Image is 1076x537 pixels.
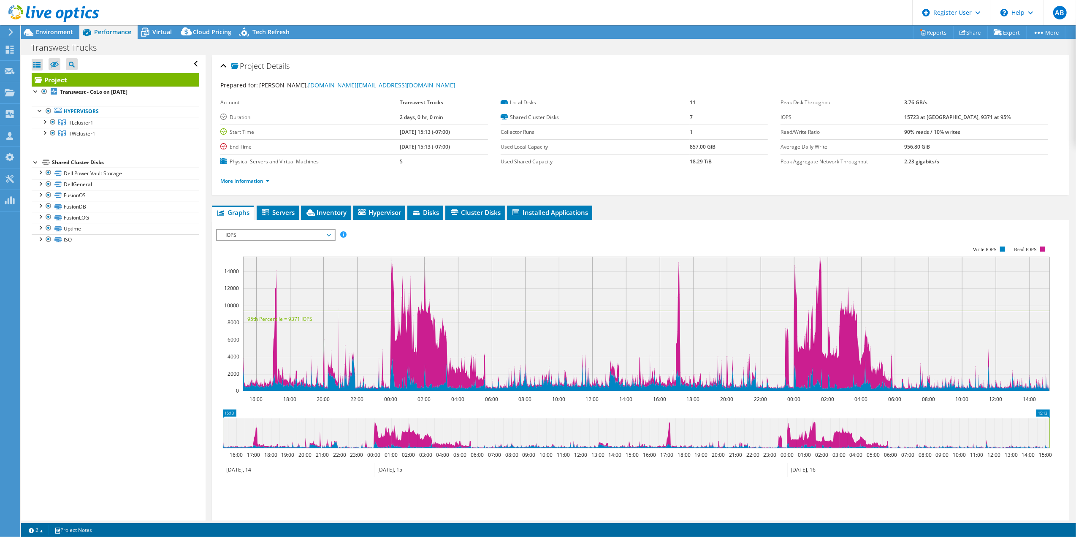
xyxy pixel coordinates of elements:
text: 95th Percentile = 9371 IOPS [247,315,312,323]
label: Average Daily Write [781,143,904,151]
span: Project [231,62,264,71]
text: 19:00 [695,451,708,458]
span: Servers [261,208,295,217]
a: ISO [32,234,199,245]
text: 23:00 [764,451,777,458]
b: [DATE] 15:13 (-07:00) [400,128,450,136]
text: 02:00 [418,396,431,403]
label: Collector Runs [501,128,690,136]
a: Project Notes [49,525,98,535]
a: Export [987,26,1027,39]
text: 16:00 [230,451,243,458]
h1: Transwest Trucks [27,43,110,52]
b: 15723 at [GEOGRAPHIC_DATA], 9371 at 95% [904,114,1011,121]
label: Physical Servers and Virtual Machines [220,157,400,166]
span: Tech Refresh [252,28,290,36]
text: 20:00 [712,451,725,458]
text: 15:00 [626,451,639,458]
text: 17:00 [661,451,674,458]
text: 18:00 [284,396,297,403]
text: 04:00 [850,451,863,458]
text: 11:00 [970,451,984,458]
span: Cluster Disks [450,208,501,217]
text: 10:00 [956,396,969,403]
text: 17:00 [247,451,260,458]
text: 10000 [224,302,239,309]
label: Account [220,98,400,107]
text: 0 [236,387,239,394]
text: Write IOPS [973,247,997,252]
text: 22:00 [754,396,767,403]
a: FusionLOG [32,212,199,223]
text: 00:00 [788,396,801,403]
text: 08:00 [922,396,935,403]
b: 7 [690,114,693,121]
text: 02:00 [821,396,835,403]
text: 16:00 [653,396,667,403]
text: 18:00 [678,451,691,458]
text: 05:00 [454,451,467,458]
text: 01:00 [798,451,811,458]
label: Used Local Capacity [501,143,690,151]
b: 18.29 TiB [690,158,712,165]
text: 00:00 [368,451,381,458]
text: 02:00 [816,451,829,458]
text: 21:00 [316,451,329,458]
b: Transwest - CoLo on [DATE] [60,88,127,95]
label: End Time [220,143,400,151]
span: Installed Applications [511,208,588,217]
b: 1 [690,128,693,136]
text: 10:00 [553,396,566,403]
label: Read/Write Ratio [781,128,904,136]
label: Peak Aggregate Network Throughput [781,157,904,166]
label: Used Shared Capacity [501,157,690,166]
text: 04:00 [436,451,450,458]
text: 15:00 [1039,451,1052,458]
text: 4000 [228,353,239,360]
text: 22:00 [747,451,760,458]
a: Reports [913,26,954,39]
span: Inventory [305,208,347,217]
span: Virtual [152,28,172,36]
label: Peak Disk Throughput [781,98,904,107]
label: Duration [220,113,400,122]
label: Shared Cluster Disks [501,113,690,122]
span: Disks [412,208,439,217]
text: 07:00 [488,451,501,458]
b: [DATE] 15:13 (-07:00) [400,143,450,150]
text: 8000 [228,319,239,326]
text: 14:00 [1023,396,1036,403]
text: 09:00 [523,451,536,458]
text: 23:00 [350,451,363,458]
span: Hypervisor [357,208,401,217]
text: 02:00 [402,451,415,458]
b: 2 days, 0 hr, 0 min [400,114,444,121]
b: 2.23 gigabits/s [904,158,939,165]
text: 04:00 [855,396,868,403]
text: 05:00 [867,451,880,458]
b: 5 [400,158,403,165]
text: 08:00 [506,451,519,458]
b: 857.00 GiB [690,143,716,150]
div: Shared Cluster Disks [52,157,199,168]
text: 14000 [224,268,239,275]
h2: Advanced Graph Controls [216,518,317,534]
text: 14:00 [1022,451,1035,458]
text: 20:00 [317,396,330,403]
a: FusionDB [32,201,199,212]
text: 6000 [228,336,239,343]
text: 14:00 [620,396,633,403]
text: 13:00 [592,451,605,458]
span: IOPS [221,230,330,240]
text: 08:00 [519,396,532,403]
a: More Information [220,177,270,184]
text: 12:00 [988,451,1001,458]
text: 07:00 [902,451,915,458]
text: 00:00 [781,451,794,458]
a: DellGeneral [32,179,199,190]
text: 13:00 [1005,451,1018,458]
text: 21:00 [729,451,743,458]
a: Uptime [32,223,199,234]
a: TLcluster1 [32,117,199,128]
a: Share [953,26,988,39]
